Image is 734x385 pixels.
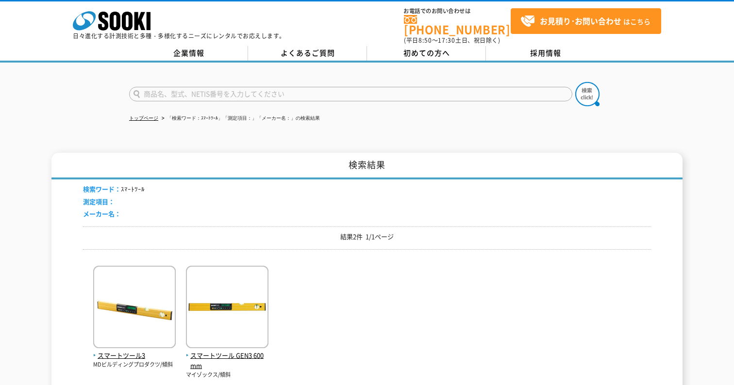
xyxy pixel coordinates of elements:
a: トップページ [129,115,158,121]
span: お電話でのお問い合わせは [404,8,511,14]
span: スマートツール GEN3 600mm [186,351,268,371]
li: 「検索ワード：ｽﾏｰﾄﾂｰﾙ」「測定項目：」「メーカー名：」の検索結果 [160,113,320,124]
input: 商品名、型式、NETIS番号を入力してください [129,87,572,101]
span: メーカー名： [83,209,121,218]
a: スマートツール GEN3 600mm [186,340,268,370]
a: スマートツール3 [93,340,176,361]
span: (平日 ～ 土日、祝日除く) [404,36,500,45]
span: 8:50 [418,36,432,45]
span: 初めての方へ [403,48,450,58]
p: 日々進化する計測技術と多種・多様化するニーズにレンタルでお応えします。 [73,33,285,39]
p: マイゾックス/傾斜 [186,371,268,379]
a: 企業情報 [129,46,248,61]
span: スマートツール3 [93,351,176,361]
a: 採用情報 [486,46,605,61]
p: MDビルディングプロダクツ/傾斜 [93,361,176,369]
span: 測定項目： [83,197,115,206]
a: 初めての方へ [367,46,486,61]
li: ｽﾏｰﾄﾂｰﾙ [83,184,145,194]
a: お見積り･お問い合わせはこちら [511,8,661,34]
h1: 検索結果 [51,153,683,179]
span: 17:30 [438,36,455,45]
img: btn_search.png [575,82,600,106]
strong: お見積り･お問い合わせ [540,15,621,27]
p: 結果2件 1/1ページ [83,232,651,242]
a: [PHONE_NUMBER] [404,15,511,35]
a: よくあるご質問 [248,46,367,61]
span: はこちら [520,14,651,29]
img: GEN3 600mm [186,266,268,351]
span: 検索ワード： [83,184,121,193]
